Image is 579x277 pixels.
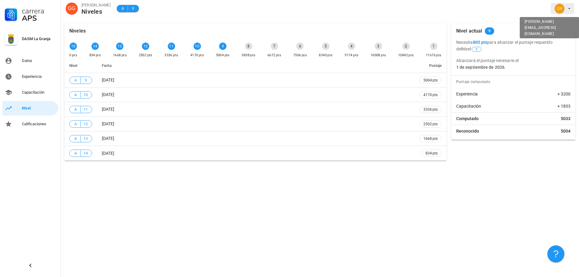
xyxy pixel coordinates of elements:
a: Experiencia [2,69,58,84]
div: 4170 pts [190,52,204,58]
span: [DATE] [102,78,114,82]
div: 13 [116,43,123,50]
div: APS [22,15,56,22]
span: 5004 pts [423,77,438,83]
div: Nivel actual [456,23,482,39]
span: A [73,92,78,98]
span: A [73,121,78,127]
span: Fecha [102,64,112,68]
div: 7506 pts [293,52,307,58]
th: Fecha [97,58,415,73]
div: 11 [168,43,175,50]
span: 12 [83,121,88,127]
div: 10 [194,43,201,50]
span: [DATE] [102,92,114,97]
div: Experiencia [22,74,56,79]
span: [DATE] [102,151,114,156]
span: 9 [130,5,135,12]
span: Experiencia [456,91,478,97]
div: 12 [142,43,149,50]
span: 1668 pts [423,136,438,142]
span: 9 [488,27,491,35]
div: 8340 pts [319,52,333,58]
span: A [73,106,78,113]
span: Reconocido [456,128,479,134]
span: Computado [456,116,479,122]
div: 8 [245,43,252,50]
span: Capacitación [456,103,481,109]
div: 10842 pts [398,52,414,58]
div: 5004 pts [216,52,230,58]
span: [DATE] [102,136,114,141]
span: A [73,150,78,156]
span: 5004 [561,128,570,134]
div: Carrera [22,7,56,15]
div: Puntaje computado [454,76,575,88]
div: Niveles [81,8,111,15]
span: 8 [476,47,477,51]
div: 3336 pts [164,52,178,58]
a: Capacitación [2,85,58,100]
a: Datos [2,54,58,68]
span: A [120,5,125,12]
a: Nivel [2,101,58,116]
span: [DATE] [102,121,114,126]
span: 14 [83,150,88,156]
b: 1 de septiembre de 2026 [456,65,505,70]
th: Nivel [64,58,97,73]
div: 10008 pts [370,52,386,58]
div: 4 [348,43,355,50]
div: 2502 pts [139,52,153,58]
a: Calificaciones [2,117,58,131]
div: 0 pts [69,52,77,58]
div: [PERSON_NAME] [81,2,111,8]
div: 1668 pts [113,52,127,58]
p: Necesita para alcanzar el puntaje requerido del [456,39,570,52]
p: Alcanzará el puntaje necesario el . [456,57,570,71]
span: 10 [83,92,88,98]
div: Nivel [22,106,56,111]
div: Niveles [69,23,86,39]
span: 3336 pts [423,106,438,113]
div: 15 [70,43,77,50]
div: 2 [402,43,410,50]
div: 5 [322,43,329,50]
div: avatar [555,4,564,13]
div: 3 [375,43,382,50]
div: Calificaciones [22,122,56,126]
div: 6672 pts [267,52,281,58]
span: + 1833 [557,103,570,109]
span: GG [68,2,76,15]
div: 6 [296,43,304,50]
span: + 3200 [557,91,570,97]
span: Nivel [69,64,77,68]
div: 7 [271,43,278,50]
div: 14 [91,43,99,50]
span: 5033 [561,116,570,122]
span: 834 pts [426,150,438,156]
span: Puntaje [429,64,442,68]
div: 9 [219,43,226,50]
span: 11 [83,106,88,113]
div: 9174 pts [345,52,358,58]
div: 11676 pts [426,52,442,58]
span: 9 [83,77,88,83]
span: Nivel [462,47,482,51]
span: 2502 pts [423,121,438,127]
span: 13 [83,136,88,142]
div: 5838 pts [242,52,255,58]
span: [DATE] [102,107,114,112]
div: avatar [66,2,78,15]
th: Puntaje [415,58,446,73]
span: A [73,136,78,142]
div: Capacitación [22,90,56,95]
span: 4170 pts [423,92,438,98]
div: 834 pts [89,52,101,58]
div: 1 [430,43,437,50]
b: 805 pts [473,40,488,45]
span: A [73,77,78,83]
div: Datos [22,58,56,63]
div: DASM La Granja [22,36,56,41]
